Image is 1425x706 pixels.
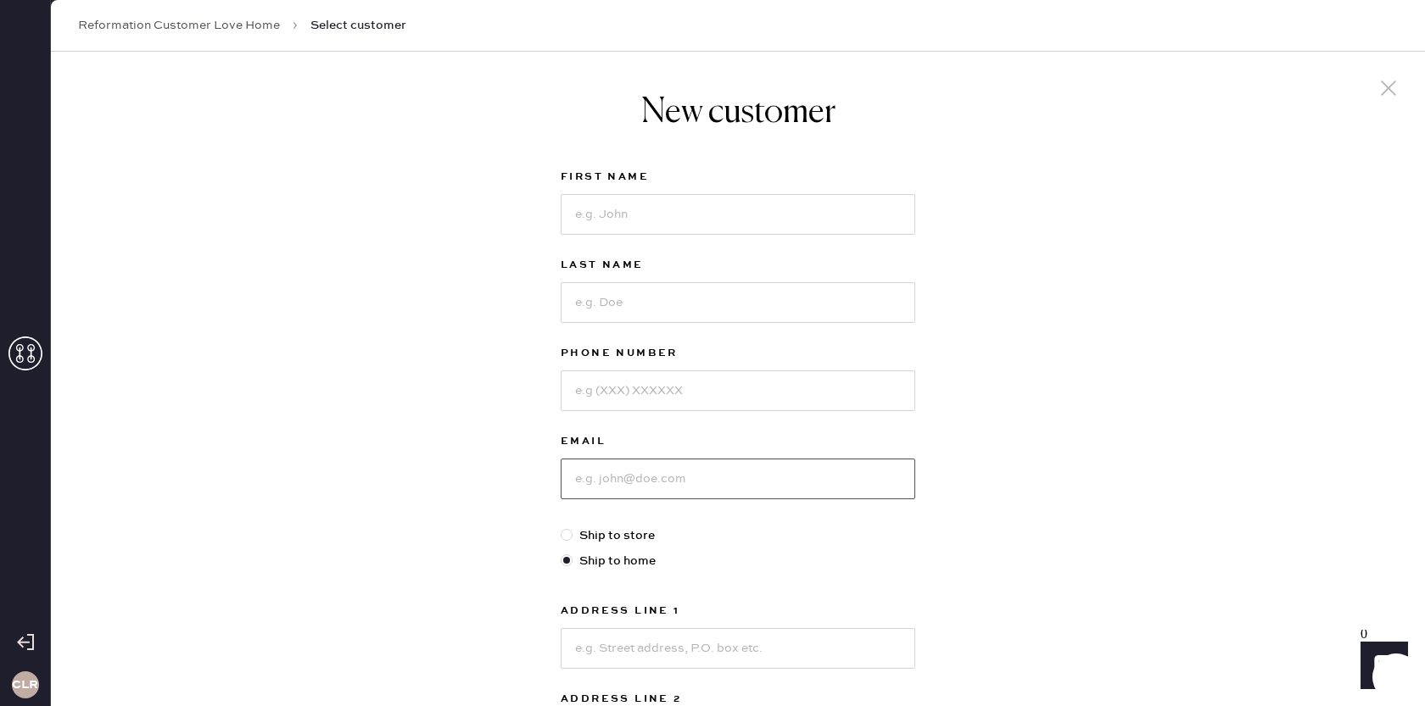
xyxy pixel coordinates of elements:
[561,431,915,452] label: Email
[561,526,915,545] label: Ship to store
[561,601,915,621] label: Address Line 1
[561,167,915,187] label: First Name
[310,17,406,34] span: Select customer
[78,17,280,34] a: Reformation Customer Love Home
[561,92,915,133] h1: New customer
[12,679,38,691] h3: CLR
[561,370,915,411] input: e.g (XXX) XXXXXX
[561,282,915,323] input: e.g. Doe
[561,459,915,499] input: e.g. john@doe.com
[561,194,915,235] input: e.g. John
[561,343,915,364] label: Phone Number
[561,628,915,669] input: e.g. Street address, P.O. box etc.
[561,255,915,275] label: Last Name
[1344,630,1417,703] iframe: Front Chat
[561,552,915,570] label: Ship to home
